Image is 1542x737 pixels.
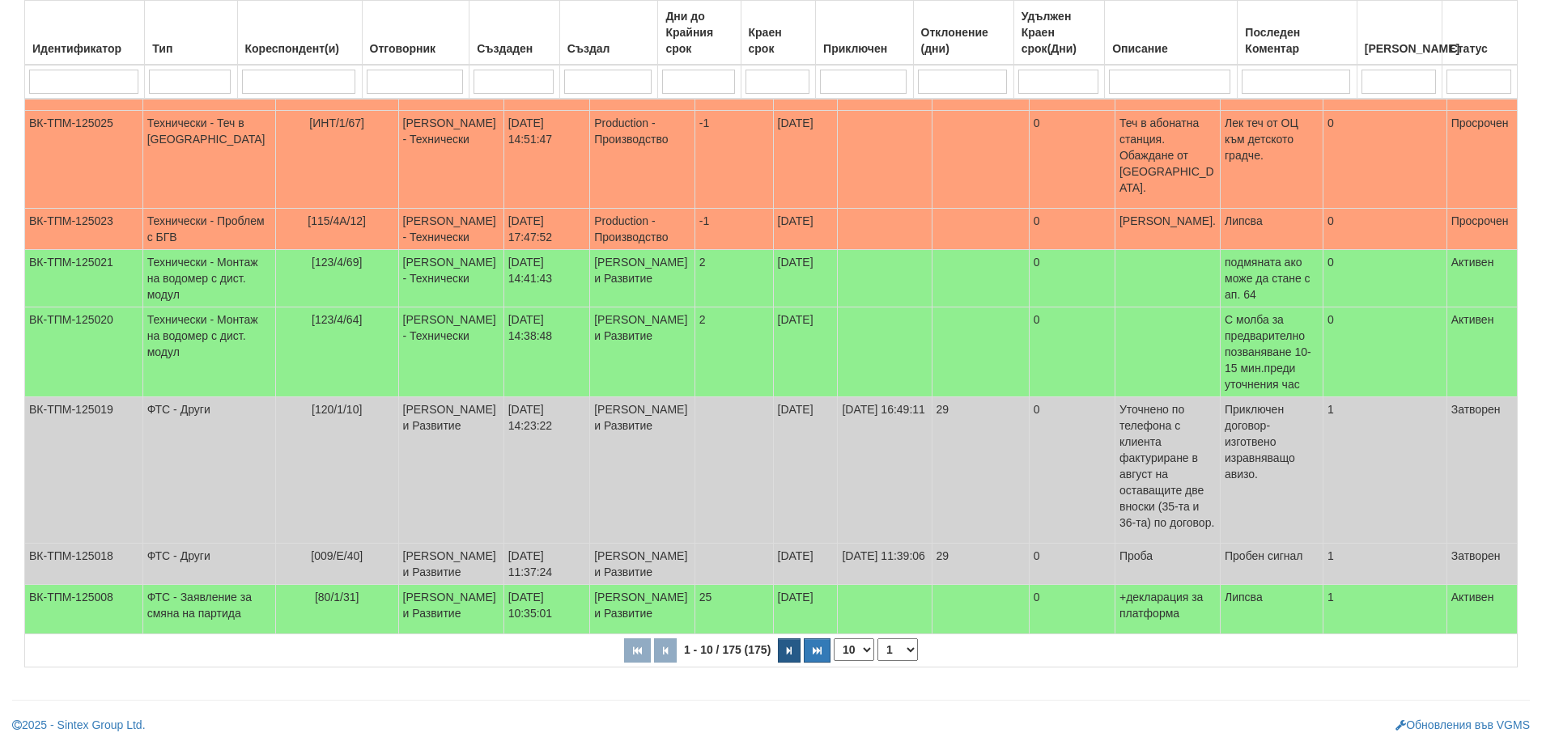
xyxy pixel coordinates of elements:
[1225,403,1295,481] span: Приключен договор- изготвено изравняващо авизо.
[838,544,932,585] td: [DATE] 11:39:06
[1361,37,1438,60] div: [PERSON_NAME]
[932,397,1029,544] td: 29
[398,585,503,634] td: [PERSON_NAME] и Развитие
[1029,209,1115,250] td: 0
[746,21,812,60] div: Краен срок
[699,313,706,326] span: 2
[1105,1,1238,66] th: Описание: No sort applied, activate to apply an ascending sort
[145,1,237,66] th: Тип: No sort applied, activate to apply an ascending sort
[1323,111,1447,209] td: 0
[1119,401,1216,531] p: Уточнено по телефона с клиента фактуриране в август на оставащите две вноски (35-та и 36-та) по д...
[1029,111,1115,209] td: 0
[142,307,275,397] td: Технически - Монтаж на водомер с дист. модул
[1029,544,1115,585] td: 0
[142,585,275,634] td: ФТС - Заявление за смяна на партида
[242,37,358,60] div: Кореспондент(и)
[590,307,695,397] td: [PERSON_NAME] и Развитие
[773,585,838,634] td: [DATE]
[932,544,1029,585] td: 29
[654,638,677,663] button: Предишна страница
[503,397,590,544] td: [DATE] 14:23:22
[590,544,695,585] td: [PERSON_NAME] и Развитие
[1013,1,1104,66] th: Удължен Краен срок(Дни): No sort applied, activate to apply an ascending sort
[142,111,275,209] td: Технически - Теч в [GEOGRAPHIC_DATA]
[741,1,816,66] th: Краен срок: No sort applied, activate to apply an ascending sort
[25,209,143,250] td: ВК-ТПМ-125023
[773,209,838,250] td: [DATE]
[149,37,232,60] div: Тип
[564,37,654,60] div: Създал
[590,250,695,307] td: [PERSON_NAME] и Развитие
[699,116,709,129] span: -1
[1323,209,1447,250] td: 0
[1018,5,1100,60] div: Удължен Краен срок(Дни)
[398,397,503,544] td: [PERSON_NAME] и Развитие
[25,307,143,397] td: ВК-ТПМ-125020
[658,1,741,66] th: Дни до Крайния срок: No sort applied, activate to apply an ascending sort
[1119,115,1216,196] p: Теч в абонатна станция. Обаждане от [GEOGRAPHIC_DATA].
[590,111,695,209] td: Production - Производство
[699,256,706,269] span: 2
[367,37,465,60] div: Отговорник
[1446,37,1513,60] div: Статус
[590,209,695,250] td: Production - Производство
[804,638,830,663] button: Последна страница
[1119,589,1216,621] p: +декларация за платформа
[312,403,362,416] span: [120/1/10]
[25,1,145,66] th: Идентификатор: No sort applied, activate to apply an ascending sort
[1442,1,1517,66] th: Статус: No sort applied, activate to apply an ascending sort
[29,37,140,60] div: Идентификатор
[398,544,503,585] td: [PERSON_NAME] и Развитие
[142,209,275,250] td: Технически - Проблем с БГВ
[699,214,709,227] span: -1
[1225,313,1311,391] span: С молба за предварително позваняване 10-15 мин.преди уточнения час
[559,1,658,66] th: Създал: No sort applied, activate to apply an ascending sort
[773,307,838,397] td: [DATE]
[1323,250,1447,307] td: 0
[1225,214,1263,227] span: Липсва
[1119,213,1216,229] p: [PERSON_NAME].
[474,37,554,60] div: Създаден
[362,1,469,66] th: Отговорник: No sort applied, activate to apply an ascending sort
[1323,307,1447,397] td: 0
[25,397,143,544] td: ВК-ТПМ-125019
[142,544,275,585] td: ФТС - Други
[1323,585,1447,634] td: 1
[503,111,590,209] td: [DATE] 14:51:47
[1446,111,1517,209] td: Просрочен
[773,111,838,209] td: [DATE]
[1029,585,1115,634] td: 0
[699,591,712,604] span: 25
[25,250,143,307] td: ВК-ТПМ-125021
[820,37,908,60] div: Приключен
[816,1,913,66] th: Приключен: No sort applied, activate to apply an ascending sort
[662,5,736,60] div: Дни до Крайния срок
[1225,256,1310,301] span: подмяната ако може да стане с ап. 64
[311,549,363,562] span: [009/Е/40]
[312,256,362,269] span: [123/4/69]
[1242,21,1352,60] div: Последен Коментар
[877,638,918,661] select: Страница номер
[1109,37,1233,60] div: Описание
[1446,250,1517,307] td: Активен
[680,643,775,656] span: 1 - 10 / 175 (175)
[309,116,364,129] span: [ИНТ/1/67]
[25,585,143,634] td: ВК-ТПМ-125008
[25,544,143,585] td: ВК-ТПМ-125018
[773,397,838,544] td: [DATE]
[1225,591,1263,604] span: Липсва
[1029,250,1115,307] td: 0
[469,1,559,66] th: Създаден: No sort applied, activate to apply an ascending sort
[1225,116,1298,162] span: Лек теч от ОЦ към детското градче.
[1119,548,1216,564] p: Проба
[308,214,366,227] span: [115/4А/12]
[838,397,932,544] td: [DATE] 16:49:11
[237,1,362,66] th: Кореспондент(и): No sort applied, activate to apply an ascending sort
[1029,397,1115,544] td: 0
[398,209,503,250] td: [PERSON_NAME] - Технически
[918,21,1009,60] div: Отклонение (дни)
[315,591,359,604] span: [80/1/31]
[503,544,590,585] td: [DATE] 11:37:24
[503,307,590,397] td: [DATE] 14:38:48
[1446,307,1517,397] td: Активен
